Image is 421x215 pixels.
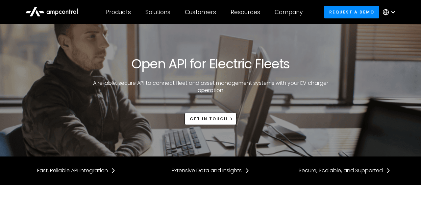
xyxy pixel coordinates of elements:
[299,167,391,174] a: Secure, Scalable, and Supported
[145,9,170,16] div: Solutions
[231,9,260,16] div: Resources
[190,116,228,122] div: Get in touch
[299,167,383,174] div: Secure, Scalable, and Supported
[275,9,303,16] div: Company
[172,167,242,174] div: Extensive Data and Insights
[185,9,216,16] div: Customers
[90,80,331,94] p: A reliable, secure API to connect fleet and asset management systems with your EV charger operation
[131,56,289,72] h1: Open API for Electric Fleets
[324,6,379,18] a: Request a demo
[106,9,131,16] div: Products
[37,167,108,174] div: Fast, Reliable API Integration
[172,167,250,174] a: Extensive Data and Insights
[37,167,116,174] a: Fast, Reliable API Integration
[185,113,236,125] a: Get in touch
